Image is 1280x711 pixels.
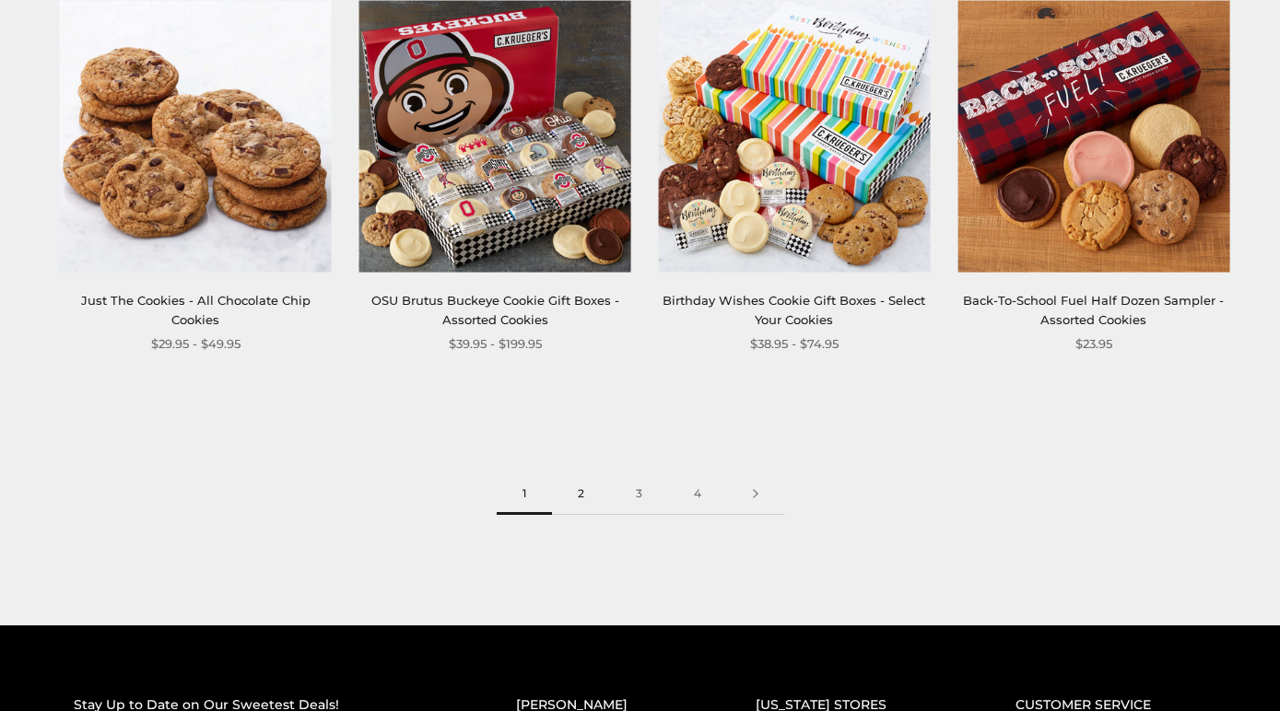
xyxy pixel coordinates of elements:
[750,334,839,354] span: $38.95 - $74.95
[957,1,1229,273] img: Back-To-School Fuel Half Dozen Sampler - Assorted Cookies
[81,293,311,327] a: Just The Cookies - All Chocolate Chip Cookies
[658,1,930,273] img: Birthday Wishes Cookie Gift Boxes - Select Your Cookies
[663,293,925,327] a: Birthday Wishes Cookie Gift Boxes - Select Your Cookies
[359,1,631,273] img: OSU Brutus Buckeye Cookie Gift Boxes - Assorted Cookies
[610,473,668,515] a: 3
[727,473,784,515] a: Next page
[497,473,552,515] span: 1
[151,334,241,354] span: $29.95 - $49.95
[963,293,1224,327] a: Back-To-School Fuel Half Dozen Sampler - Assorted Cookies
[15,641,191,696] iframe: Sign Up via Text for Offers
[371,293,619,327] a: OSU Brutus Buckeye Cookie Gift Boxes - Assorted Cookies
[449,334,542,354] span: $39.95 - $199.95
[60,1,332,273] img: Just The Cookies - All Chocolate Chip Cookies
[1075,334,1112,354] span: $23.95
[668,473,727,515] a: 4
[552,473,610,515] a: 2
